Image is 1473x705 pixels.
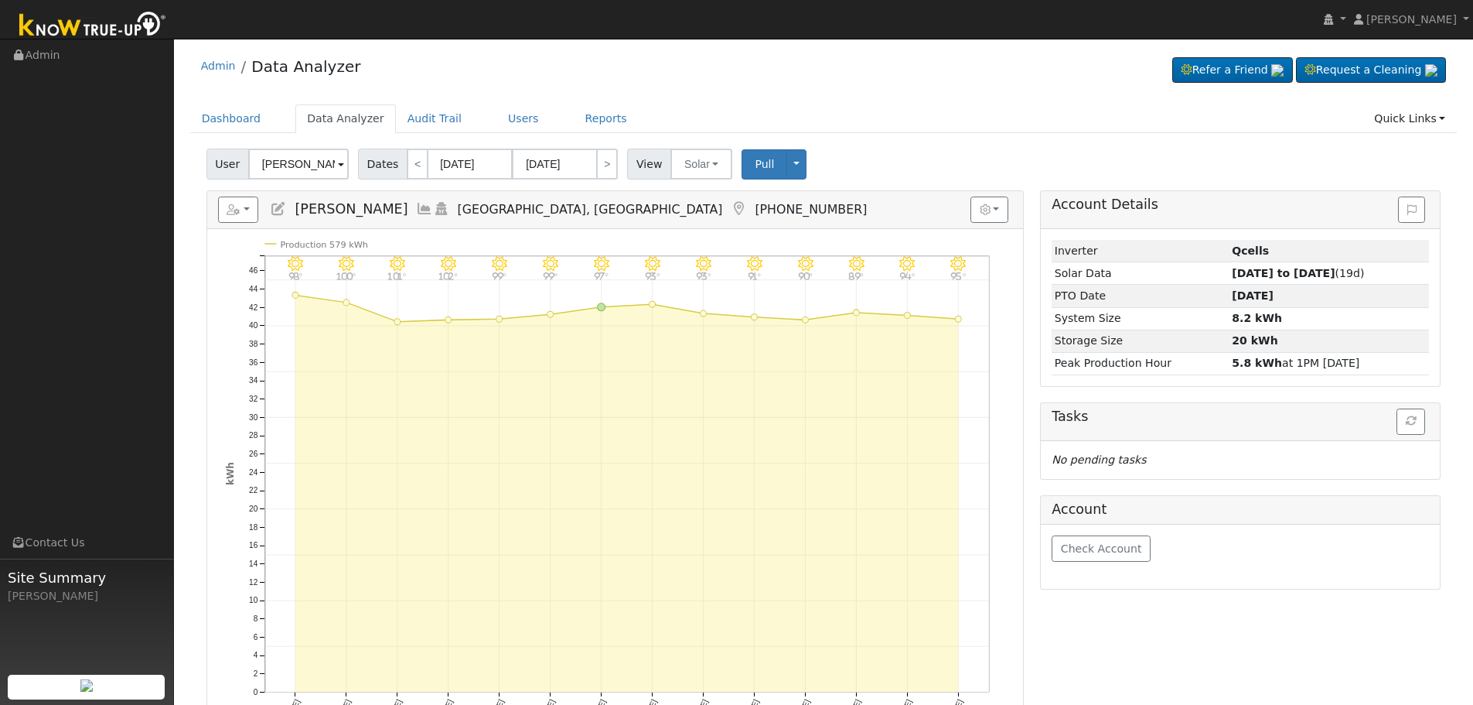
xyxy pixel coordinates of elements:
text: 16 [249,542,258,550]
strong: 5.8 kWh [1232,357,1282,369]
span: Pull [755,158,774,170]
button: Issue History [1398,197,1425,223]
span: Dates [358,149,407,180]
circle: onclick="" [700,310,706,317]
a: Refer a Friend [1172,57,1293,84]
a: Dashboard [190,104,273,133]
text: 0 [253,688,257,696]
a: Reports [574,104,639,133]
h5: Account Details [1052,197,1429,213]
td: System Size [1052,307,1229,330]
circle: onclick="" [955,316,961,322]
text: 12 [249,578,258,587]
a: Request a Cleaning [1296,57,1446,84]
text: 6 [253,633,257,642]
i: No pending tasks [1052,453,1146,466]
text: 30 [249,413,258,422]
td: at 1PM [DATE] [1229,352,1430,375]
h5: Account [1052,501,1106,517]
text: 2 [253,669,257,678]
circle: onclick="" [445,317,452,323]
p: 94° [894,272,921,280]
circle: onclick="" [904,313,910,319]
text: Production 579 kWh [280,240,368,250]
circle: onclick="" [394,319,401,325]
strong: ID: 1459, authorized: 08/04/25 [1232,245,1269,257]
p: 93° [639,272,666,280]
text: 18 [249,523,258,532]
text: 20 [249,505,258,513]
p: 99° [537,272,564,280]
p: 97° [588,272,615,280]
text: kWh [225,462,236,485]
text: 40 [249,321,258,330]
button: Refresh [1396,409,1425,435]
text: 36 [249,358,258,367]
i: 8/15 - Clear [696,256,711,272]
p: 99° [486,272,513,280]
img: retrieve [1271,64,1284,77]
p: 100° [332,272,360,280]
circle: onclick="" [597,303,605,311]
p: 102° [435,272,462,280]
i: 8/09 - Clear [390,256,405,272]
img: retrieve [1425,64,1437,77]
text: 10 [249,597,258,605]
img: Know True-Up [12,9,174,43]
button: Solar [670,149,732,180]
td: PTO Date [1052,285,1229,307]
span: [PERSON_NAME] [1366,13,1457,26]
input: Select a User [248,149,349,180]
text: 32 [249,395,258,403]
circle: onclick="" [343,299,349,306]
i: 8/08 - Clear [339,256,354,272]
a: > [596,149,618,180]
i: 8/16 - Clear [747,256,762,272]
circle: onclick="" [751,314,757,320]
span: Check Account [1061,542,1142,555]
text: 26 [249,450,258,458]
span: [DATE] [1232,289,1274,302]
a: Admin [201,60,236,72]
button: Pull [742,149,787,180]
i: 8/18 - Clear [848,256,864,272]
circle: onclick="" [853,310,859,316]
text: 44 [249,285,258,293]
strong: [DATE] to [DATE] [1232,267,1335,279]
p: 95° [945,272,972,280]
a: Quick Links [1362,104,1457,133]
span: [PERSON_NAME] [295,201,407,217]
a: Map [730,201,747,217]
i: 8/11 - Clear [492,256,507,272]
a: < [407,149,428,180]
strong: 8.2 kWh [1232,312,1282,324]
a: Data Analyzer [295,104,396,133]
span: [GEOGRAPHIC_DATA], [GEOGRAPHIC_DATA] [458,202,723,217]
h5: Tasks [1052,409,1429,425]
text: 4 [253,652,257,660]
i: 8/20 - Clear [950,256,966,272]
a: Users [496,104,551,133]
i: 8/14 - Clear [645,256,660,272]
i: 8/13 - Clear [594,256,609,272]
strong: 20 kWh [1232,334,1277,347]
text: 22 [249,487,258,495]
text: 24 [249,468,258,477]
text: 28 [249,432,258,440]
i: 8/17 - Clear [797,256,813,272]
button: Check Account [1052,536,1151,562]
circle: onclick="" [292,293,298,299]
i: 8/07 - Clear [288,256,303,272]
td: Inverter [1052,240,1229,262]
td: Solar Data [1052,262,1229,285]
a: Login As (last Never) [433,201,450,217]
p: 98° [281,272,309,280]
td: Storage Size [1052,330,1229,352]
img: retrieve [80,679,93,692]
a: Edit User (5040) [270,201,287,217]
text: 38 [249,340,258,348]
circle: onclick="" [802,317,808,323]
circle: onclick="" [649,301,655,307]
p: 93° [690,272,717,280]
i: 8/10 - Clear [441,256,456,272]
